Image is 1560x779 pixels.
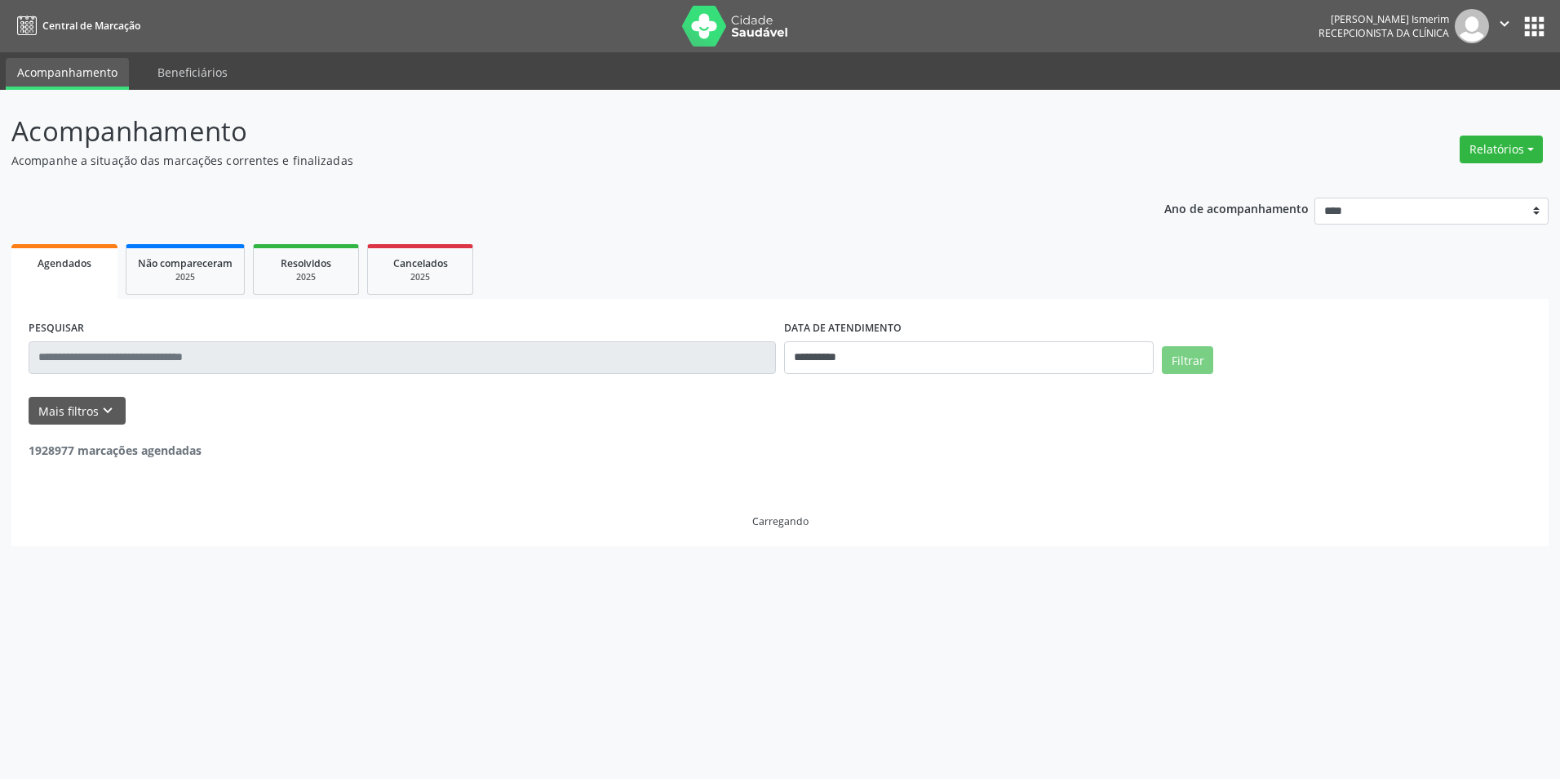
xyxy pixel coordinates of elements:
a: Beneficiários [146,58,239,87]
a: Acompanhamento [6,58,129,90]
p: Ano de acompanhamento [1164,198,1309,218]
label: PESQUISAR [29,316,84,341]
div: [PERSON_NAME] Ismerim [1318,12,1449,26]
span: Agendados [38,256,91,270]
i:  [1496,15,1513,33]
span: Não compareceram [138,256,233,270]
a: Central de Marcação [11,12,140,39]
div: 2025 [265,271,347,283]
span: Resolvidos [281,256,331,270]
span: Cancelados [393,256,448,270]
div: 2025 [379,271,461,283]
button: Filtrar [1162,346,1213,374]
p: Acompanhamento [11,111,1088,152]
p: Acompanhe a situação das marcações correntes e finalizadas [11,152,1088,169]
label: DATA DE ATENDIMENTO [784,316,902,341]
div: 2025 [138,271,233,283]
span: Central de Marcação [42,19,140,33]
div: Carregando [752,514,809,528]
span: Recepcionista da clínica [1318,26,1449,40]
button: Relatórios [1460,136,1543,163]
img: img [1455,9,1489,43]
button: apps [1520,12,1549,41]
button:  [1489,9,1520,43]
strong: 1928977 marcações agendadas [29,443,202,458]
i: keyboard_arrow_down [99,402,117,420]
button: Mais filtroskeyboard_arrow_down [29,397,126,425]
